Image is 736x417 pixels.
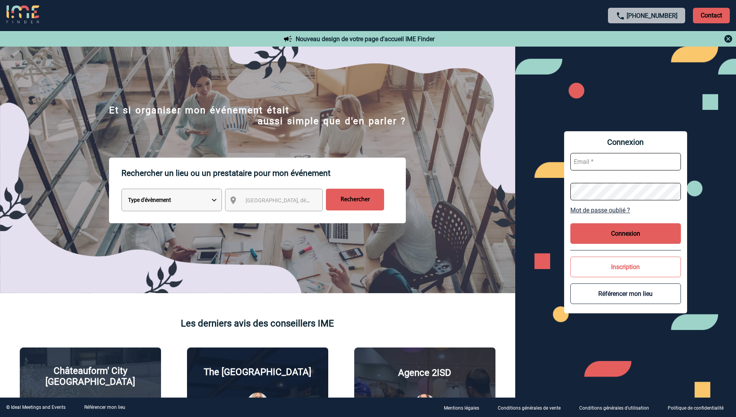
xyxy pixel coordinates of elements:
button: Référencer mon lieu [570,283,681,304]
img: call-24-px.png [616,11,625,21]
p: The [GEOGRAPHIC_DATA] [204,367,311,377]
a: Mentions légales [438,404,492,411]
p: Politique de confidentialité [668,405,724,411]
a: Référencer mon lieu [84,405,125,410]
span: [GEOGRAPHIC_DATA], département, région... [246,197,353,203]
p: Contact [693,8,730,23]
input: Rechercher [326,189,384,210]
p: Conditions générales d'utilisation [579,405,649,411]
a: Mot de passe oublié ? [570,207,681,214]
p: Rechercher un lieu ou un prestataire pour mon événement [121,158,406,189]
p: Agence 2ISD [398,367,451,378]
a: Politique de confidentialité [662,404,736,411]
button: Inscription [570,257,681,277]
span: Connexion [570,137,681,147]
input: Email * [570,153,681,170]
div: © Ideal Meetings and Events [6,405,66,410]
p: Mentions légales [444,405,479,411]
p: Conditions générales de vente [498,405,561,411]
a: Conditions générales d'utilisation [573,404,662,411]
a: Conditions générales de vente [492,404,573,411]
a: [PHONE_NUMBER] [627,12,677,19]
p: Châteauform' City [GEOGRAPHIC_DATA] [26,365,155,387]
button: Connexion [570,223,681,244]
